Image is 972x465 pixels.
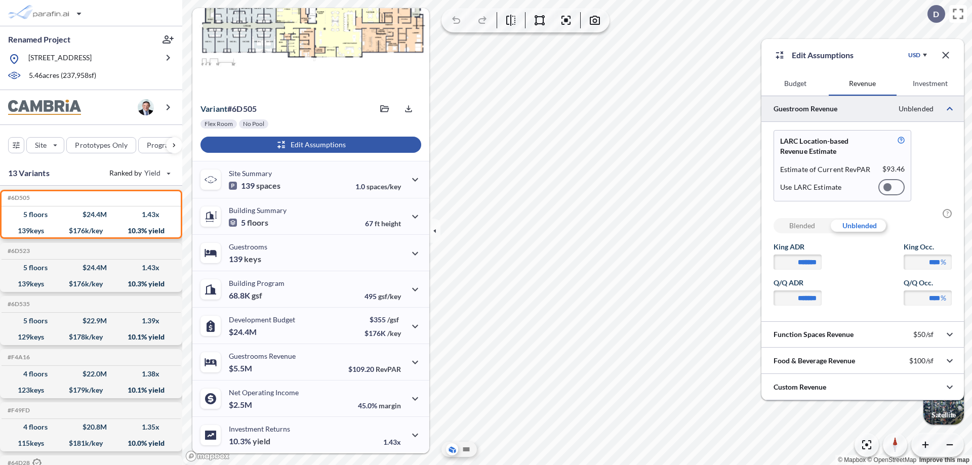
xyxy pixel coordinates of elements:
button: Budget [761,71,829,96]
button: Investment [897,71,964,96]
label: Q/Q Occ. [904,278,952,288]
p: # 6d505 [200,104,257,114]
p: 495 [364,292,401,301]
label: % [941,257,946,267]
p: 139 [229,181,280,191]
p: Site Summary [229,169,272,178]
p: Flex Room [205,120,233,128]
a: Mapbox homepage [185,450,230,462]
p: Satellite [931,411,956,419]
img: user logo [138,99,154,115]
span: margin [379,401,401,410]
span: /gsf [387,315,399,324]
span: /key [387,329,401,337]
button: Revenue [829,71,896,96]
span: height [381,219,401,228]
a: Improve this map [919,456,969,463]
p: LARC Location-based Revenue Estimate [780,136,874,156]
button: Site Plan [460,443,472,455]
label: Q/Q ADR [774,278,822,288]
p: $355 [364,315,401,324]
p: 1.43x [383,438,401,446]
span: ft [375,219,380,228]
p: Guestrooms Revenue [229,352,296,360]
p: 5 [229,218,268,228]
span: floors [247,218,268,228]
p: 45.0% [358,401,401,410]
p: Estimate of Current RevPAR [780,164,871,175]
button: Ranked by Yield [101,165,177,181]
span: gsf/key [378,292,401,301]
h5: Click to copy the code [6,407,30,414]
span: spaces [256,181,280,191]
p: [STREET_ADDRESS] [28,53,92,65]
p: Edit Assumptions [792,49,854,61]
p: Site [35,140,47,150]
img: Switcher Image [923,384,964,425]
div: USD [908,51,920,59]
div: Blended [774,218,831,233]
span: keys [244,254,261,264]
span: Variant [200,104,227,113]
button: Site [26,137,64,153]
h5: Click to copy the code [6,301,30,308]
p: Building Summary [229,206,287,215]
label: % [941,293,946,303]
span: spaces/key [367,182,401,191]
p: Food & Beverage Revenue [774,356,855,366]
p: No Pool [243,120,264,128]
p: $176K [364,329,401,337]
p: 5.46 acres ( 237,958 sf) [29,70,96,81]
button: Aerial View [446,443,458,455]
p: Prototypes Only [75,140,128,150]
span: ? [943,209,952,218]
p: Program [147,140,175,150]
span: yield [253,436,270,446]
p: D [933,10,939,19]
p: Investment Returns [229,425,290,433]
span: Yield [144,168,161,178]
div: Unblended [831,218,888,233]
button: Edit Assumptions [200,137,421,153]
p: Renamed Project [8,34,70,45]
button: Switcher ImageSatellite [923,384,964,425]
h5: Click to copy the code [6,194,30,201]
p: 68.8K [229,290,262,301]
p: Function Spaces Revenue [774,329,854,340]
p: Custom Revenue [774,382,826,392]
p: $50/sf [913,330,934,339]
h5: Click to copy the code [6,247,30,255]
p: $ 93.46 [882,164,905,175]
label: King Occ. [904,242,952,252]
p: 1.0 [355,182,401,191]
p: Development Budget [229,315,295,324]
p: $2.5M [229,400,254,410]
span: gsf [252,290,262,301]
p: $100/sf [909,356,934,365]
a: Mapbox [838,456,866,463]
label: King ADR [774,242,822,252]
span: RevPAR [376,365,401,373]
p: Building Program [229,279,285,287]
h5: Click to copy the code [6,354,30,361]
p: Net Operating Income [229,388,299,397]
p: 13 Variants [8,167,50,179]
p: $24.4M [229,327,258,337]
p: Guestrooms [229,242,267,251]
button: Prototypes Only [66,137,136,153]
img: BrandImage [8,100,81,115]
button: Program [138,137,193,153]
p: 10.3% [229,436,270,446]
p: Use LARC Estimate [780,183,841,192]
p: 67 [365,219,401,228]
p: $109.20 [348,365,401,373]
p: $5.5M [229,363,254,373]
p: 139 [229,254,261,264]
a: OpenStreetMap [867,456,916,463]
